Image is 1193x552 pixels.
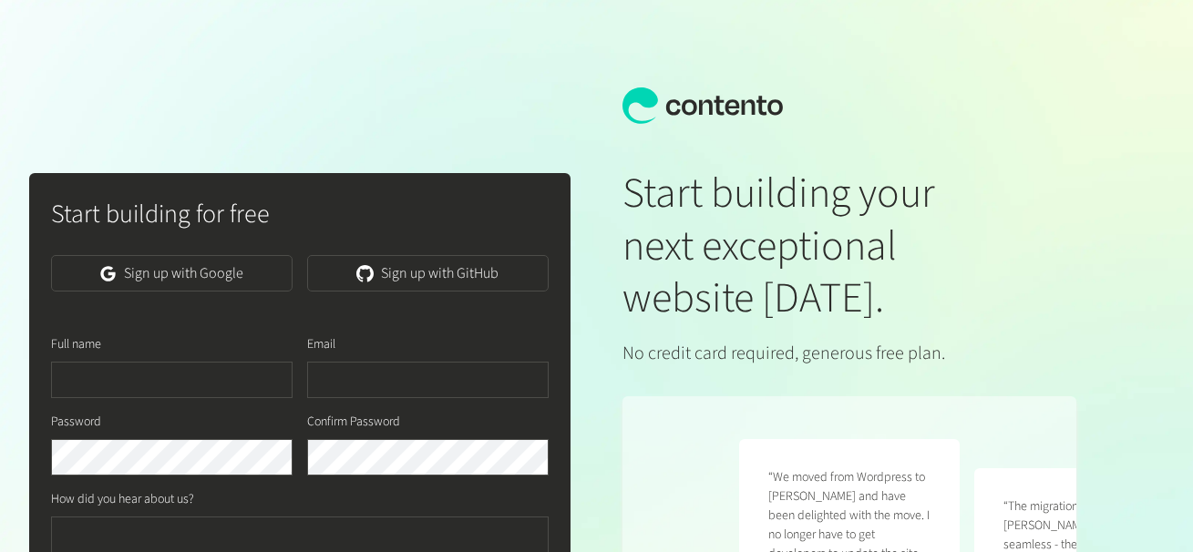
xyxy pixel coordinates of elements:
label: Full name [51,335,101,354]
label: Password [51,413,101,432]
a: Sign up with GitHub [307,255,549,291]
label: Confirm Password [307,413,400,432]
a: Sign up with Google [51,255,293,291]
p: No credit card required, generous free plan. [622,340,1077,367]
label: Email [307,335,335,354]
h2: Start building for free [51,195,549,233]
h1: Start building your next exceptional website [DATE]. [622,168,1077,325]
label: How did you hear about us? [51,490,194,509]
